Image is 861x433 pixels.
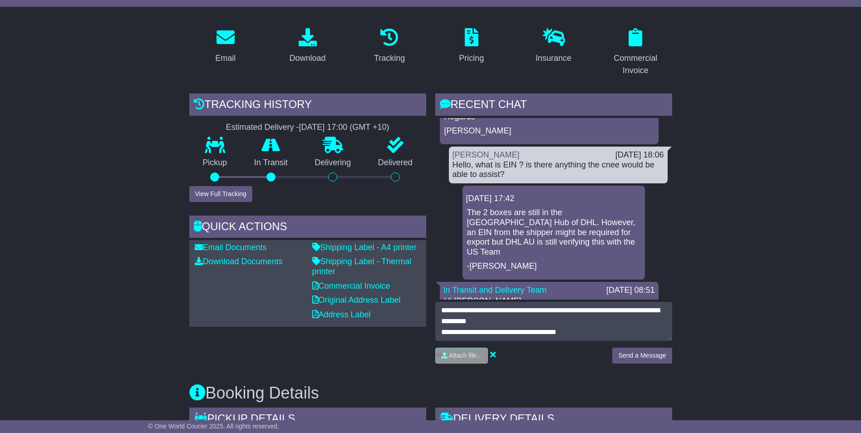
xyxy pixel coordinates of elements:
[299,123,389,133] div: [DATE] 17:00 (GMT +10)
[189,158,241,168] p: Pickup
[467,208,640,257] p: The 2 boxes are still in the [GEOGRAPHIC_DATA] Hub of DHL. However, an EIN from the shipper might...
[312,243,417,252] a: Shipping Label - A4 printer
[536,52,571,64] div: Insurance
[189,186,252,202] button: View Full Tracking
[435,408,672,432] div: Delivery Details
[195,257,283,266] a: Download Documents
[189,93,426,118] div: Tracking history
[312,310,371,319] a: Address Label
[443,285,547,295] a: In Transit and Delivery Team
[189,384,672,402] h3: Booking Details
[459,52,484,64] div: Pricing
[467,261,640,271] p: -[PERSON_NAME]
[301,158,365,168] p: Delivering
[195,243,267,252] a: Email Documents
[283,25,331,68] a: Download
[241,158,301,168] p: In Transit
[312,257,412,276] a: Shipping Label - Thermal printer
[312,295,401,305] a: Original Address Label
[189,408,426,432] div: Pickup Details
[453,150,520,159] a: [PERSON_NAME]
[466,194,641,204] div: [DATE] 17:42
[189,123,426,133] div: Estimated Delivery -
[209,25,241,68] a: Email
[599,25,672,80] a: Commercial Invoice
[312,281,390,290] a: Commercial Invoice
[612,348,672,364] button: Send a Message
[453,160,664,180] div: Hello, what is EIN ? is there anything the cnee would be able to assist?
[530,25,577,68] a: Insurance
[374,52,405,64] div: Tracking
[453,25,490,68] a: Pricing
[189,216,426,240] div: Quick Actions
[148,423,279,430] span: © One World Courier 2025. All rights reserved.
[215,52,236,64] div: Email
[364,158,426,168] p: Delivered
[615,150,664,160] div: [DATE] 18:06
[444,296,654,306] p: Hi [PERSON_NAME],
[606,285,655,295] div: [DATE] 08:51
[444,126,654,136] p: [PERSON_NAME]
[289,52,325,64] div: Download
[368,25,411,68] a: Tracking
[435,93,672,118] div: RECENT CHAT
[605,52,666,77] div: Commercial Invoice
